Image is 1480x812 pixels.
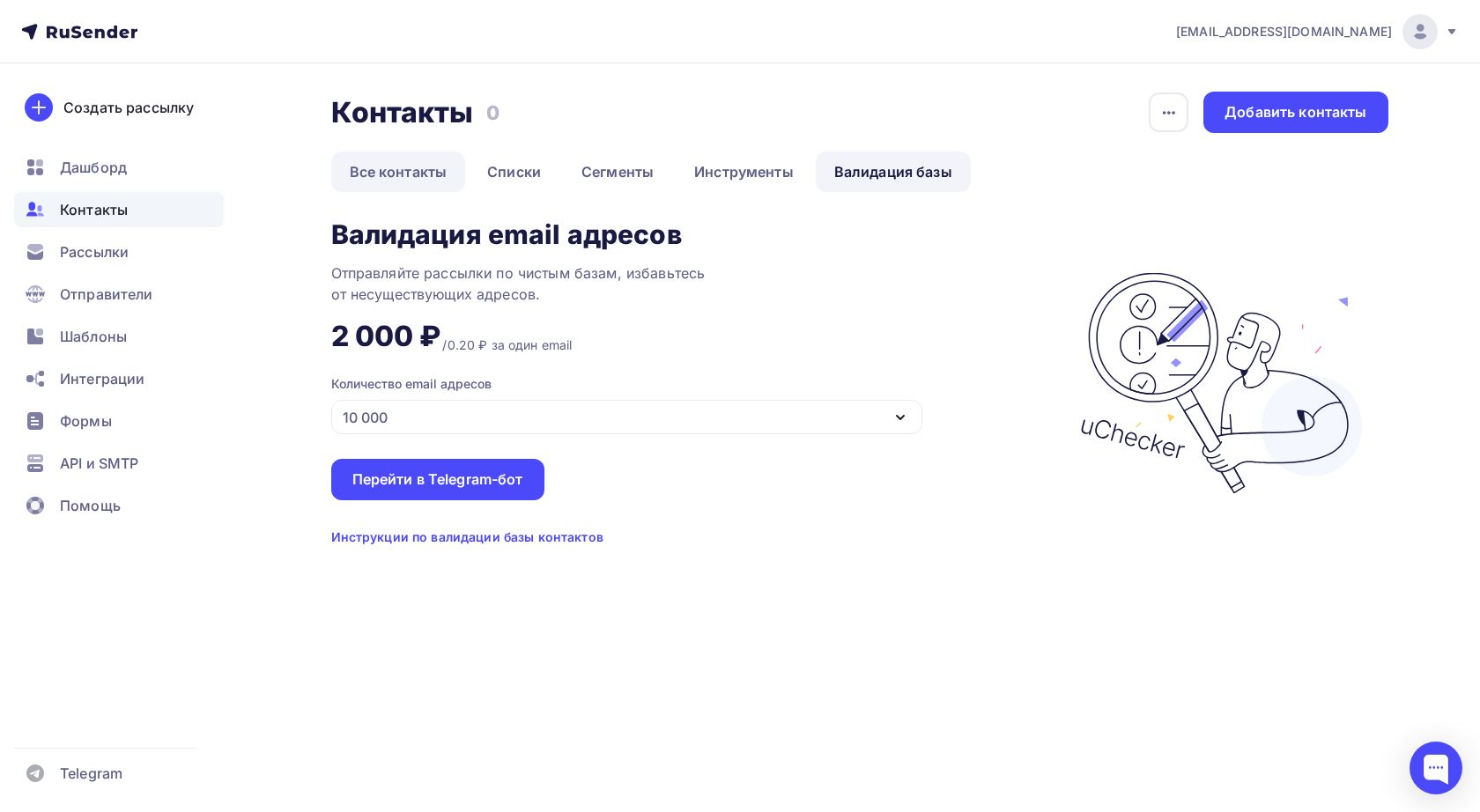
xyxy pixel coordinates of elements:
[60,241,129,262] span: Рассылки
[331,375,492,393] div: Количество email адресов
[14,319,224,354] a: Шаблоны
[331,151,466,192] a: Все контакты
[331,262,772,305] div: Отправляйте рассылки по чистым базам, избавьтесь от несуществующих адресов.
[14,277,224,312] a: Отправители
[60,763,122,784] span: Telegram
[1176,23,1392,41] span: [EMAIL_ADDRESS][DOMAIN_NAME]
[60,368,144,389] span: Интеграции
[331,220,682,248] div: Валидация email адресов
[1225,102,1366,122] div: Добавить контакты
[331,375,988,434] button: Количество email адресов 10 000
[442,336,572,354] div: /0.20 ₽ за один email
[60,410,112,432] span: Формы
[816,151,971,192] a: Валидация базы
[486,100,499,125] h3: 0
[60,495,121,516] span: Помощь
[60,157,127,178] span: Дашборд
[331,319,441,354] div: 2 000 ₽
[343,407,388,428] div: 10 000
[1176,14,1459,49] a: [EMAIL_ADDRESS][DOMAIN_NAME]
[469,151,559,192] a: Списки
[60,326,127,347] span: Шаблоны
[60,199,128,220] span: Контакты
[563,151,672,192] a: Сегменты
[60,284,153,305] span: Отправители
[14,150,224,185] a: Дашборд
[331,528,603,546] div: Инструкции по валидации базы контактов
[331,95,474,130] h2: Контакты
[14,403,224,439] a: Формы
[352,469,523,490] div: Перейти в Telegram-бот
[63,97,194,118] div: Создать рассылку
[60,453,138,474] span: API и SMTP
[14,234,224,269] a: Рассылки
[676,151,812,192] a: Инструменты
[14,192,224,227] a: Контакты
